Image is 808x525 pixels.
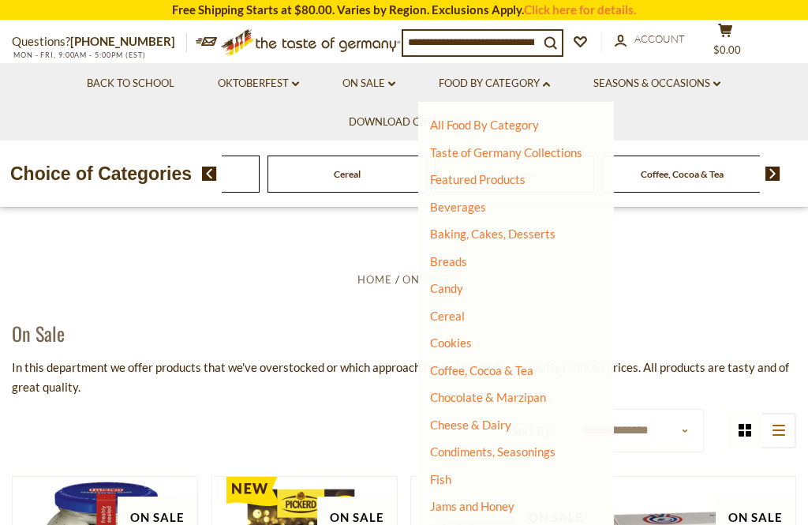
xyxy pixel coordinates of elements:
a: Beverages [430,200,486,214]
a: Chocolate & Marzipan [430,390,546,404]
img: next arrow [765,167,780,181]
a: Seasons & Occasions [593,75,720,92]
a: Coffee, Cocoa & Tea [430,363,533,377]
span: $0.00 [713,43,741,56]
a: Featured Products [430,172,526,186]
a: Download Catalog [349,114,459,131]
a: Jams and Honey [430,499,514,513]
a: On Sale [342,75,395,92]
a: Cookies [430,336,472,350]
a: Account [615,31,685,48]
a: Coffee, Cocoa & Tea [641,168,724,180]
h1: On Sale [12,321,65,345]
a: [PHONE_NUMBER] [70,34,175,48]
a: Home [357,273,392,286]
a: Candy [430,281,463,295]
a: Baking, Cakes, Desserts [430,227,555,241]
a: Cheese & Dairy [430,418,511,432]
a: Fish [430,472,451,486]
a: Cereal [334,168,361,180]
a: Click here for details. [524,2,636,17]
a: All Food By Category [430,118,539,132]
span: Account [634,32,685,45]
p: Questions? [12,32,187,52]
a: On Sale [402,273,451,286]
a: Condiments, Seasonings [430,444,555,459]
a: Back to School [87,75,174,92]
a: Cereal [430,309,465,323]
p: In this department we offer products that we've overstocked or which approach the best by date at... [12,358,796,397]
button: $0.00 [701,23,749,62]
a: Breads [430,254,467,268]
a: Oktoberfest [218,75,299,92]
span: MON - FRI, 9:00AM - 5:00PM (EST) [12,51,146,59]
a: Food By Category [439,75,550,92]
img: previous arrow [202,167,217,181]
a: Taste of Germany Collections [430,145,582,159]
